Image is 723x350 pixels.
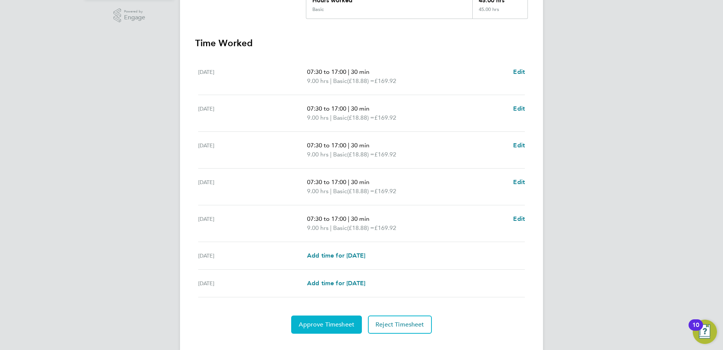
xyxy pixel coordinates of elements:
[348,105,349,112] span: |
[198,214,307,233] div: [DATE]
[375,321,424,328] span: Reject Timesheet
[307,77,329,84] span: 9.00 hrs
[513,215,525,222] span: Edit
[692,325,699,335] div: 10
[307,151,329,158] span: 9.00 hrs
[348,68,349,75] span: |
[351,178,369,186] span: 30 min
[513,141,525,150] a: Edit
[333,150,347,159] span: Basic
[198,251,307,260] div: [DATE]
[330,187,332,195] span: |
[198,67,307,86] div: [DATE]
[513,105,525,112] span: Edit
[124,8,145,15] span: Powered by
[374,224,396,231] span: £169.92
[333,187,347,196] span: Basic
[333,223,347,233] span: Basic
[513,178,525,186] span: Edit
[330,77,332,84] span: |
[347,151,374,158] span: (£18.88) =
[374,77,396,84] span: £169.92
[195,37,528,49] h3: Time Worked
[307,224,329,231] span: 9.00 hrs
[374,187,396,195] span: £169.92
[312,6,324,12] div: Basic
[693,320,717,344] button: Open Resource Center, 10 new notifications
[198,279,307,288] div: [DATE]
[333,113,347,122] span: Basic
[198,178,307,196] div: [DATE]
[347,224,374,231] span: (£18.88) =
[330,114,332,121] span: |
[307,187,329,195] span: 9.00 hrs
[330,151,332,158] span: |
[347,77,374,84] span: (£18.88) =
[198,141,307,159] div: [DATE]
[368,316,432,334] button: Reject Timesheet
[113,8,146,23] a: Powered byEngage
[347,114,374,121] span: (£18.88) =
[513,178,525,187] a: Edit
[513,214,525,223] a: Edit
[472,6,528,19] div: 45.00 hrs
[351,215,369,222] span: 30 min
[513,104,525,113] a: Edit
[307,114,329,121] span: 9.00 hrs
[347,187,374,195] span: (£18.88) =
[307,280,365,287] span: Add time for [DATE]
[307,215,346,222] span: 07:30 to 17:00
[348,215,349,222] span: |
[198,104,307,122] div: [DATE]
[307,252,365,259] span: Add time for [DATE]
[374,114,396,121] span: £169.92
[374,151,396,158] span: £169.92
[307,178,346,186] span: 07:30 to 17:00
[330,224,332,231] span: |
[348,178,349,186] span: |
[513,67,525,77] a: Edit
[299,321,354,328] span: Approve Timesheet
[351,68,369,75] span: 30 min
[513,142,525,149] span: Edit
[307,105,346,112] span: 07:30 to 17:00
[348,142,349,149] span: |
[291,316,362,334] button: Approve Timesheet
[307,279,365,288] a: Add time for [DATE]
[307,251,365,260] a: Add time for [DATE]
[351,142,369,149] span: 30 min
[513,68,525,75] span: Edit
[351,105,369,112] span: 30 min
[307,142,346,149] span: 07:30 to 17:00
[307,68,346,75] span: 07:30 to 17:00
[124,14,145,21] span: Engage
[333,77,347,86] span: Basic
